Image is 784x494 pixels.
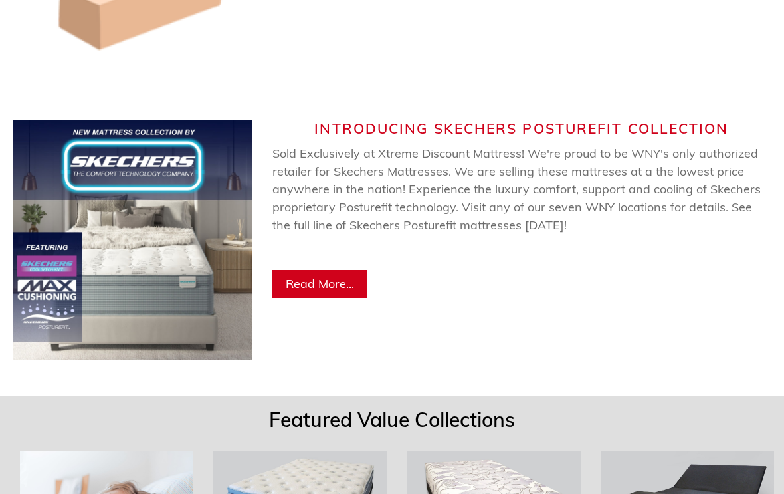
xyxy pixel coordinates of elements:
a: Read More... [272,270,367,298]
span: Sold Exclusively at Xtreme Discount Mattress! We're proud to be WNY's only authorized retailer fo... [272,146,761,269]
span: Introducing Skechers Posturefit Collection [314,120,728,137]
span: Read More... [286,276,354,291]
img: Skechers Web Banner (750 x 750 px) (2).jpg__PID:de10003e-3404-460f-8276-e05f03caa093 [13,120,252,360]
span: Featured Value Collections [269,407,515,432]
